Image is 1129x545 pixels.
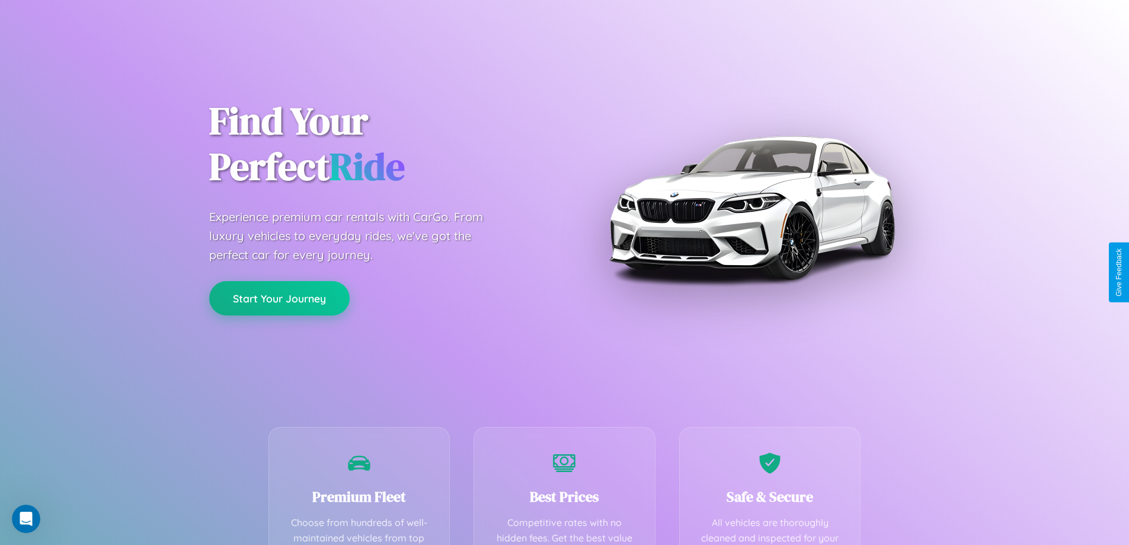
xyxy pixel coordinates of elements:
img: Premium BMW car rental vehicle [603,59,900,356]
h3: Safe & Secure [698,487,843,506]
h1: Find Your Perfect [209,98,547,190]
div: Give Feedback [1115,248,1123,297]
p: Experience premium car rentals with CarGo. From luxury vehicles to everyday rides, we've got the ... [209,208,506,264]
h3: Premium Fleet [287,487,432,506]
iframe: Intercom live chat [12,505,40,533]
h3: Best Prices [492,487,637,506]
span: Ride [330,141,405,192]
button: Start Your Journey [209,281,350,315]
